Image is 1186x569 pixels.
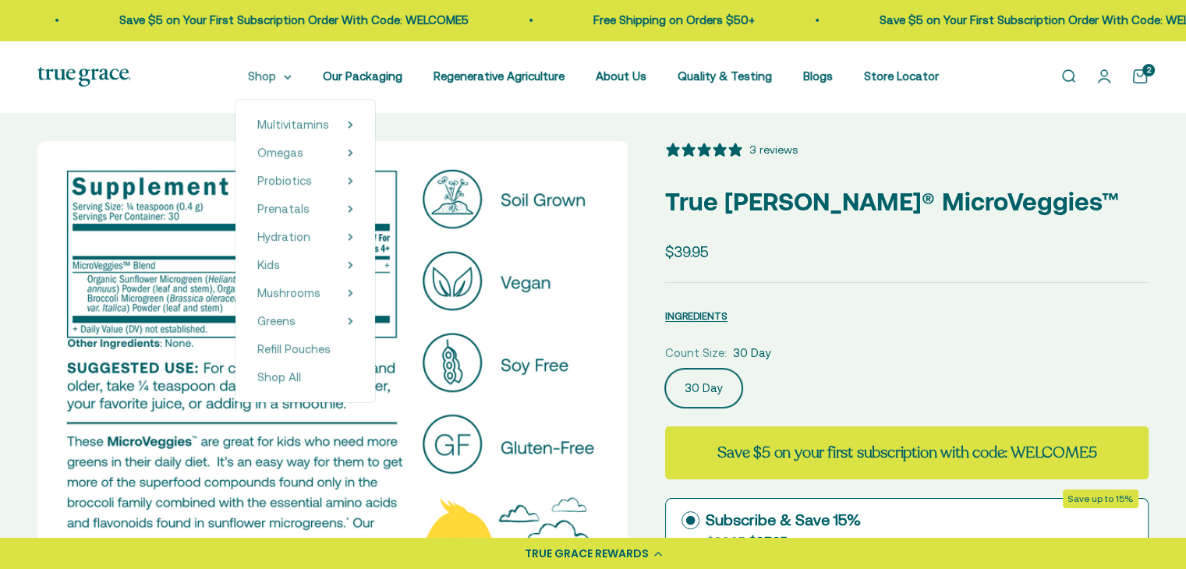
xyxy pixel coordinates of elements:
a: Multivitamins [257,115,329,134]
span: Omegas [257,146,303,159]
summary: Greens [257,312,353,330]
span: Refill Pouches [257,342,331,355]
a: Quality & Testing [678,69,772,83]
a: Kids [257,256,280,274]
a: Mushrooms [257,284,320,302]
strong: Save $5 on your first subscription with code: WELCOME5 [717,442,1096,463]
span: Probiotics [257,174,312,187]
button: INGREDIENTS [665,306,728,325]
a: Blogs [803,69,833,83]
div: TRUE GRACE REWARDS [525,546,649,562]
a: About Us [596,69,646,83]
sale-price: $39.95 [665,240,709,263]
a: Prenatals [257,200,310,218]
summary: Multivitamins [257,115,353,134]
a: Our Packaging [323,69,402,83]
summary: Mushrooms [257,284,353,302]
div: 3 reviews [749,141,798,158]
button: 5 stars, 3 ratings [665,141,798,158]
span: Shop All [257,370,301,383]
summary: Hydration [257,228,353,246]
a: Regenerative Agriculture [434,69,565,83]
span: INGREDIENTS [665,310,728,322]
span: 30 Day [733,344,771,362]
span: Prenatals [257,202,310,215]
a: Omegas [257,143,303,162]
span: Multivitamins [257,118,329,131]
a: Free Shipping on Orders $50+ [593,13,755,27]
a: Store Locator [864,69,939,83]
summary: Omegas [257,143,353,162]
summary: Shop [248,67,292,86]
legend: Count Size: [665,344,727,362]
a: Greens [257,312,296,330]
summary: Probiotics [257,171,353,190]
a: Hydration [257,228,310,246]
span: Hydration [257,230,310,243]
span: Mushrooms [257,286,320,299]
span: Kids [257,258,280,271]
a: Refill Pouches [257,340,353,359]
span: Greens [257,314,296,327]
a: Shop All [257,368,353,387]
a: Probiotics [257,171,312,190]
p: True [PERSON_NAME]® MicroVeggies™ [665,182,1149,221]
summary: Prenatals [257,200,353,218]
p: Save $5 on Your First Subscription Order With Code: WELCOME5 [119,11,469,30]
cart-count: 2 [1142,64,1155,76]
summary: Kids [257,256,353,274]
